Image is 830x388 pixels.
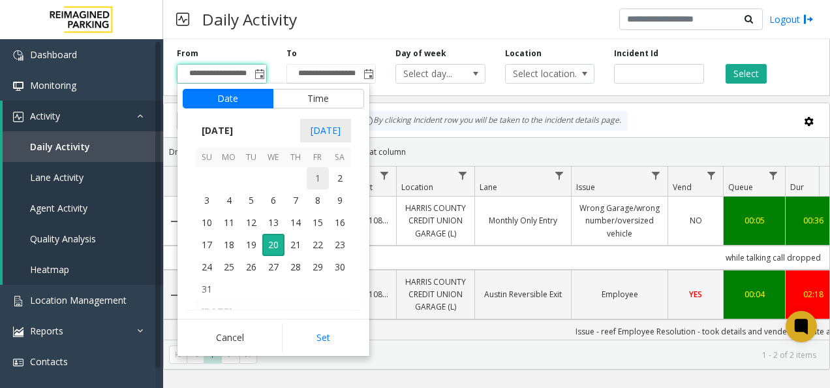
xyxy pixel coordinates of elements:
[30,325,63,337] span: Reports
[240,212,262,234] span: 12
[218,212,240,234] td: Monday, August 11, 2025
[13,112,23,122] img: 'icon'
[676,288,715,300] a: YES
[13,357,23,368] img: 'icon'
[307,167,329,189] td: Friday, August 1, 2025
[218,189,240,212] span: 4
[240,256,262,278] td: Tuesday, August 26, 2025
[329,167,351,189] td: Saturday, August 2, 2025
[164,167,829,340] div: Data table
[183,323,279,352] button: Cancel
[164,140,829,163] div: Drag a column header and drop it here to group by that column
[196,278,218,300] td: Sunday, August 31, 2025
[307,167,329,189] span: 1
[176,3,189,35] img: pageIcon
[689,289,702,300] span: YES
[196,148,218,168] th: Su
[177,48,198,59] label: From
[731,288,777,300] a: 00:04
[329,189,351,212] span: 9
[262,189,284,212] td: Wednesday, August 6, 2025
[803,12,814,26] img: logout
[196,189,218,212] span: 3
[240,189,262,212] span: 5
[356,111,628,131] div: By clicking Incident row you will be taken to the incident details page.
[196,189,218,212] td: Sunday, August 3, 2025
[196,121,239,140] span: [DATE]
[30,263,69,276] span: Heatmap
[218,234,240,256] td: Monday, August 18, 2025
[579,202,660,240] a: Wrong Garage/wrong number/oversized vehicle
[30,171,84,184] span: Lane Activity
[164,216,185,227] a: Collapse Details
[307,189,329,212] span: 8
[690,215,702,226] span: NO
[30,233,96,245] span: Quality Analysis
[13,50,23,61] img: 'icon'
[3,131,163,162] a: Daily Activity
[3,162,163,193] a: Lane Activity
[240,234,262,256] span: 19
[218,234,240,256] span: 18
[218,148,240,168] th: Mo
[286,48,297,59] label: To
[30,79,76,91] span: Monitoring
[405,276,467,314] a: HARRIS COUNTY CREDIT UNION GARAGE (L)
[790,182,804,193] span: Dur
[30,294,127,306] span: Location Management
[262,212,284,234] td: Wednesday, August 13, 2025
[240,256,262,278] span: 26
[196,3,303,35] h3: Daily Activity
[30,355,68,368] span: Contacts
[396,65,467,83] span: Select day...
[13,81,23,91] img: 'icon'
[505,48,542,59] label: Location
[647,167,665,184] a: Issue Filter Menu
[196,234,218,256] td: Sunday, August 17, 2025
[240,212,262,234] td: Tuesday, August 12, 2025
[196,234,218,256] span: 17
[769,12,814,26] a: Logout
[3,101,163,131] a: Activity
[579,288,660,300] a: Employee
[731,214,777,227] a: 00:05
[218,189,240,212] td: Monday, August 4, 2025
[364,288,388,300] a: 21086900
[329,212,351,234] span: 16
[218,256,240,278] td: Monday, August 25, 2025
[3,254,163,285] a: Heatmap
[329,234,351,256] span: 23
[273,89,364,108] button: Time tab
[196,212,218,234] span: 10
[376,167,393,184] a: Lot Filter Menu
[262,212,284,234] span: 13
[284,212,307,234] td: Thursday, August 14, 2025
[454,167,472,184] a: Location Filter Menu
[3,193,163,223] a: Agent Activity
[240,234,262,256] td: Tuesday, August 19, 2025
[576,182,595,193] span: Issue
[196,278,218,300] span: 31
[196,300,351,323] th: [DATE]
[483,288,563,300] a: Austin Reversible Exit
[30,110,60,122] span: Activity
[265,349,816,361] kendo-pager-info: 1 - 2 of 2 items
[284,189,307,212] td: Thursday, August 7, 2025
[307,256,329,278] td: Friday, August 29, 2025
[30,202,87,214] span: Agent Activity
[196,256,218,278] td: Sunday, August 24, 2025
[164,290,185,300] a: Collapse Details
[307,148,329,168] th: Fr
[506,65,576,83] span: Select location...
[196,212,218,234] td: Sunday, August 10, 2025
[614,48,658,59] label: Incident Id
[284,212,307,234] span: 14
[480,182,497,193] span: Lane
[218,256,240,278] span: 25
[703,167,720,184] a: Vend Filter Menu
[30,48,77,61] span: Dashboard
[728,182,753,193] span: Queue
[307,234,329,256] td: Friday, August 22, 2025
[240,189,262,212] td: Tuesday, August 5, 2025
[262,256,284,278] span: 27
